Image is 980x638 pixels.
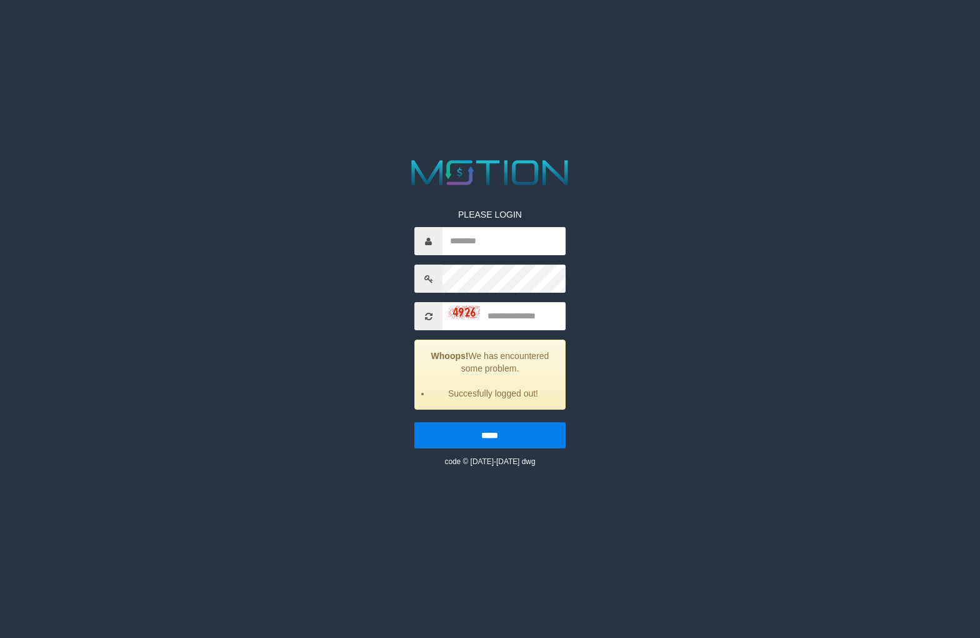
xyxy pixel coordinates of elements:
[414,340,565,410] div: We has encountered some problem.
[431,387,555,400] li: Succesfully logged out!
[449,306,480,318] img: captcha
[414,208,565,221] p: PLEASE LOGIN
[444,457,535,466] small: code © [DATE]-[DATE] dwg
[404,156,576,190] img: MOTION_logo.png
[431,351,469,361] strong: Whoops!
